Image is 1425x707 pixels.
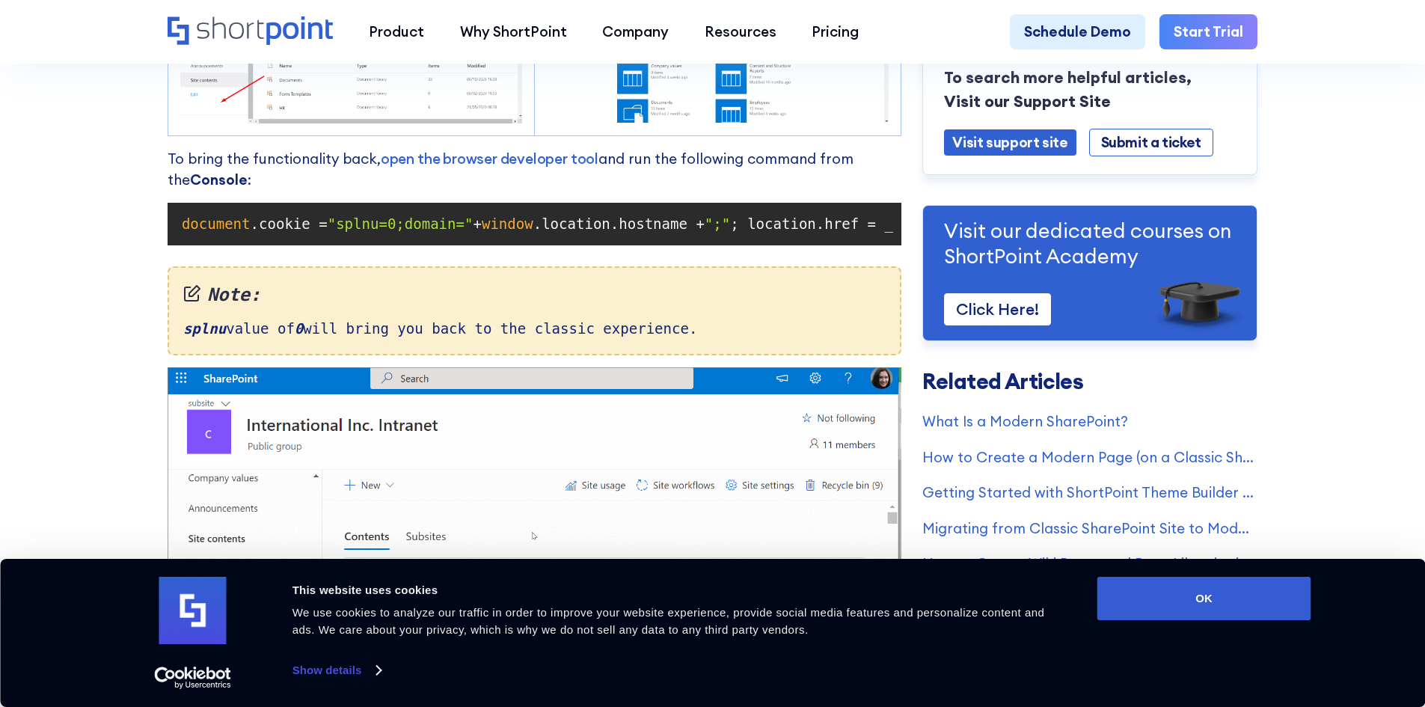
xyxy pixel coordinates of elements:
[295,320,303,337] em: 0
[922,410,1257,432] a: What Is a Modern SharePoint?
[182,215,251,232] span: document
[328,215,474,232] span: "splnu=0;domain="
[473,215,481,232] span: +
[730,215,1236,232] span: ; location.href = _spPageContextInfo.webServerRelativeUrl +
[705,21,776,43] div: Resources
[922,371,1257,393] h3: Related Articles
[584,14,687,50] a: Company
[127,667,258,689] a: Usercentrics Cookiebot - opens in a new window
[922,553,1257,575] a: How to Create Wiki Pages and Page Libraries in SharePoint
[944,293,1051,325] a: Click Here!
[381,150,598,168] a: open the browser developer tool
[944,65,1236,113] p: To search more helpful articles, Visit our Support Site
[533,215,705,232] span: .location.hostname +
[812,21,859,43] div: Pricing
[460,21,567,43] div: Why ShortPoint
[1159,14,1257,50] a: Start Trial
[922,517,1257,539] a: Migrating from Classic SharePoint Site to Modern SharePoint Site (SharePoint Online)
[251,215,328,232] span: .cookie =
[944,217,1236,269] p: Visit our dedicated courses on ShortPoint Academy
[1097,577,1311,620] button: OK
[944,129,1076,155] a: Visit support site
[794,14,877,50] a: Pricing
[292,581,1064,599] div: This website uses cookies
[159,577,227,644] img: logo
[705,215,730,232] span: ";"
[922,482,1257,504] a: Getting Started with ShortPoint Theme Builder - Classic SharePoint Sites (Part 1)
[922,446,1257,468] a: How to Create a Modern Page (on a Classic SharePoint Site)
[292,659,381,682] a: Show details
[351,14,442,50] a: Product
[183,320,226,337] em: splnu
[190,171,248,189] strong: Console
[442,14,585,50] a: Why ShortPoint
[369,21,424,43] div: Product
[183,282,886,309] em: Note:
[1156,533,1425,707] iframe: Chat Widget
[168,266,901,355] div: value of will bring you back to the classic experience.
[1010,14,1145,50] a: Schedule Demo
[168,16,333,47] a: Home
[1089,128,1213,156] a: Submit a ticket
[292,606,1045,636] span: We use cookies to analyze our traffic in order to improve your website experience, provide social...
[687,14,794,50] a: Resources
[168,148,901,191] p: To bring the functionality back, and run the following command from the :
[602,21,669,43] div: Company
[482,215,533,232] span: window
